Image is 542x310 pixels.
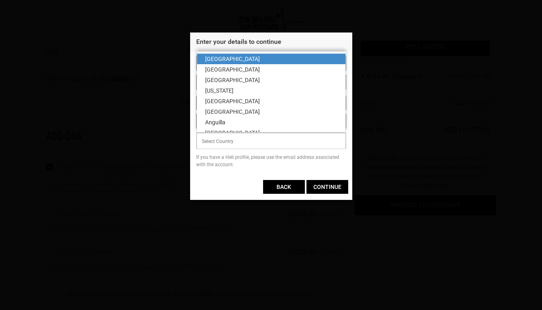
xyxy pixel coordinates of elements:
[196,114,346,129] input: Email
[306,180,348,194] input: CONTINUE
[205,76,337,84] div: [GEOGRAPHIC_DATA]
[190,33,352,52] div: Enter your details to continue
[205,87,337,95] div: [US_STATE]
[205,118,337,126] div: Anguilla
[196,154,346,168] div: If you have a Heli profile, please use the email address associated with the account.
[263,180,305,194] input: BACK
[205,55,337,63] div: [GEOGRAPHIC_DATA]
[205,97,337,105] div: [GEOGRAPHIC_DATA]
[196,56,346,71] input: First Name
[205,129,337,137] div: [GEOGRAPHIC_DATA]
[205,108,337,116] div: [GEOGRAPHIC_DATA]
[205,65,337,74] div: [GEOGRAPHIC_DATA]
[196,75,346,90] input: Last Name
[196,96,346,110] input: +1 201-555-0123
[197,133,346,149] input: Select box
